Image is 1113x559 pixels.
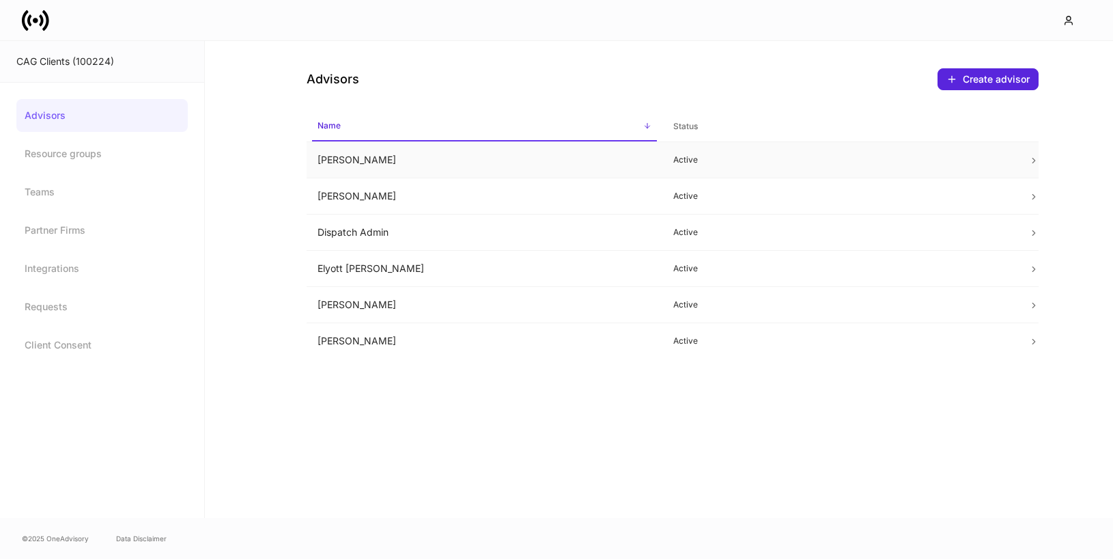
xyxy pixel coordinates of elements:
[668,113,1013,141] span: Status
[307,178,662,215] td: [PERSON_NAME]
[938,68,1039,90] button: Create advisor
[673,336,1007,346] p: Active
[307,142,662,178] td: [PERSON_NAME]
[673,299,1007,310] p: Active
[16,252,188,285] a: Integrations
[673,263,1007,274] p: Active
[116,533,167,544] a: Data Disclaimer
[673,191,1007,202] p: Active
[946,74,1030,85] div: Create advisor
[673,227,1007,238] p: Active
[673,120,698,133] h6: Status
[16,137,188,170] a: Resource groups
[307,215,662,251] td: Dispatch Admin
[22,533,89,544] span: © 2025 OneAdvisory
[673,154,1007,165] p: Active
[16,214,188,247] a: Partner Firms
[307,251,662,287] td: Elyott [PERSON_NAME]
[307,71,359,87] h4: Advisors
[312,112,657,141] span: Name
[16,99,188,132] a: Advisors
[16,176,188,208] a: Teams
[16,290,188,323] a: Requests
[318,119,341,132] h6: Name
[16,329,188,362] a: Client Consent
[307,287,662,323] td: [PERSON_NAME]
[307,323,662,359] td: [PERSON_NAME]
[16,55,188,68] div: CAG Clients (100224)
